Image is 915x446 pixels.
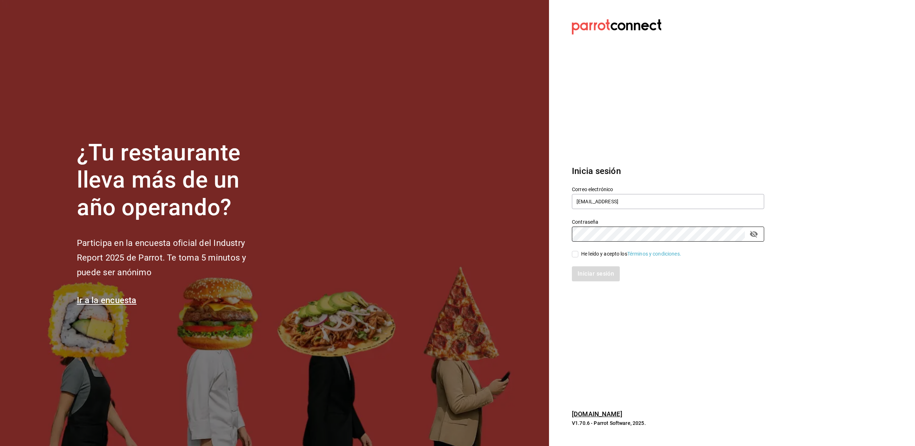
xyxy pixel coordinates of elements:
[77,236,270,280] h2: Participa en la encuesta oficial del Industry Report 2025 de Parrot. Te toma 5 minutos y puede se...
[572,219,764,224] label: Contraseña
[581,250,681,258] div: He leído y acepto los
[77,139,270,222] h1: ¿Tu restaurante lleva más de un año operando?
[748,228,760,240] button: passwordField
[77,295,137,305] a: Ir a la encuesta
[572,186,764,192] label: Correo electrónico
[572,410,622,418] a: [DOMAIN_NAME]
[572,420,764,427] p: V1.70.6 - Parrot Software, 2025.
[627,251,681,257] a: Términos y condiciones.
[572,194,764,209] input: Ingresa tu correo electrónico
[572,165,764,178] h3: Inicia sesión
